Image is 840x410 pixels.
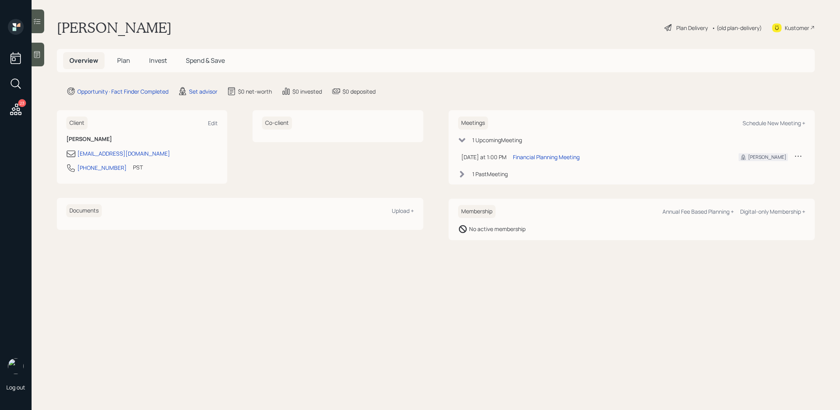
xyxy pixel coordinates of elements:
div: Schedule New Meeting + [743,119,805,127]
h1: [PERSON_NAME] [57,19,172,36]
h6: Client [66,117,88,130]
div: 1 Past Meeting [472,170,508,178]
div: No active membership [469,225,526,233]
div: [EMAIL_ADDRESS][DOMAIN_NAME] [77,149,170,158]
div: Annual Fee Based Planning + [662,208,734,215]
div: 23 [18,99,26,107]
img: treva-nostdahl-headshot.png [8,358,24,374]
div: $0 net-worth [238,87,272,96]
div: $0 invested [292,87,322,96]
div: Kustomer [785,24,809,32]
div: Upload + [392,207,414,214]
div: Log out [6,384,25,391]
div: Opportunity · Fact Finder Completed [77,87,168,96]
div: Digital-only Membership + [740,208,805,215]
div: Plan Delivery [676,24,708,32]
div: PST [133,163,143,171]
span: Invest [149,56,167,65]
h6: Meetings [458,117,488,130]
div: [PHONE_NUMBER] [77,164,127,172]
span: Plan [117,56,130,65]
div: Edit [208,119,218,127]
span: Overview [69,56,98,65]
div: [PERSON_NAME] [748,154,786,161]
div: Financial Planning Meeting [513,153,580,161]
h6: [PERSON_NAME] [66,136,218,143]
h6: Documents [66,204,102,217]
h6: Membership [458,205,496,218]
div: 1 Upcoming Meeting [472,136,522,144]
span: Spend & Save [186,56,225,65]
div: [DATE] at 1:00 PM [461,153,507,161]
div: $0 deposited [342,87,376,96]
div: • (old plan-delivery) [712,24,762,32]
h6: Co-client [262,117,292,130]
div: Set advisor [189,87,217,96]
